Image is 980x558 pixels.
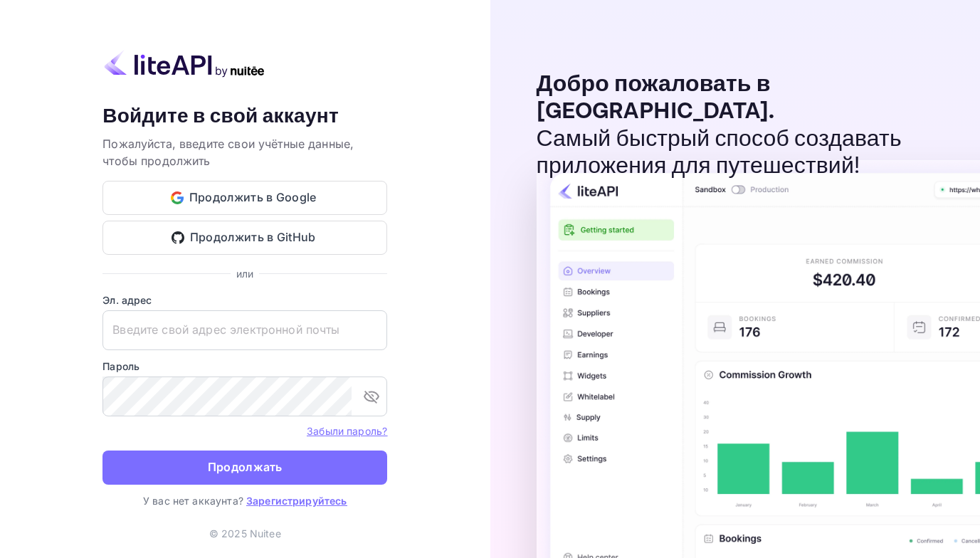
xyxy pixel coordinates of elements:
ya-tr-span: Войдите в свой аккаунт [102,103,339,130]
ya-tr-span: или [236,268,253,280]
button: переключить видимость пароля [357,382,386,411]
a: Забыли пароль? [307,423,387,438]
a: Зарегистрируйтесь [246,495,347,507]
ya-tr-span: Самый быстрый способ создавать приложения для путешествий! [537,125,902,181]
ya-tr-span: У вас нет аккаунта? [143,495,243,507]
button: Продолжить в Google [102,181,387,215]
ya-tr-span: Пароль [102,360,139,372]
ya-tr-span: Эл. адрес [102,294,152,306]
ya-tr-span: Забыли пароль? [307,425,387,437]
ya-tr-span: Продолжить в Google [189,188,317,207]
input: Введите свой адрес электронной почты [102,310,387,350]
ya-tr-span: © 2025 Nuitee [209,527,281,539]
img: liteapi [102,50,266,78]
button: Продолжить в GitHub [102,221,387,255]
ya-tr-span: Пожалуйста, введите свои учётные данные, чтобы продолжить [102,137,354,168]
ya-tr-span: Продолжать [208,458,283,477]
button: Продолжать [102,451,387,485]
ya-tr-span: Продолжить в GitHub [190,228,316,247]
ya-tr-span: Добро пожаловать в [GEOGRAPHIC_DATA]. [537,70,775,126]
